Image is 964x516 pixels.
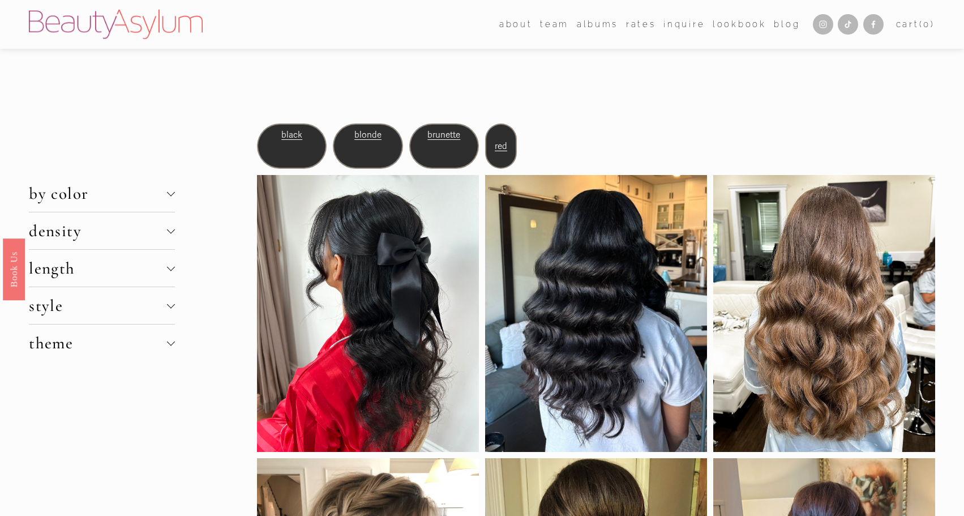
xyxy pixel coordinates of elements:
[495,141,507,151] a: red
[29,250,175,287] button: length
[540,16,569,33] a: folder dropdown
[919,19,935,29] span: ( )
[774,16,800,33] a: Blog
[577,16,618,33] a: albums
[354,130,382,140] a: blonde
[626,16,656,33] a: Rates
[838,14,858,35] a: TikTok
[29,258,167,278] span: length
[29,10,203,39] img: Beauty Asylum | Bridal Hair &amp; Makeup Charlotte &amp; Atlanta
[3,238,25,300] a: Book Us
[29,287,175,324] button: style
[863,14,884,35] a: Facebook
[499,16,533,33] a: folder dropdown
[540,17,569,32] span: team
[29,325,175,361] button: theme
[29,221,167,241] span: density
[813,14,833,35] a: Instagram
[923,19,931,29] span: 0
[896,17,935,32] a: 0 items in cart
[29,333,167,353] span: theme
[663,16,705,33] a: Inquire
[29,296,167,315] span: style
[713,16,766,33] a: Lookbook
[29,212,175,249] button: density
[281,130,302,140] a: black
[427,130,460,140] a: brunette
[29,175,175,212] button: by color
[29,184,167,203] span: by color
[499,17,533,32] span: about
